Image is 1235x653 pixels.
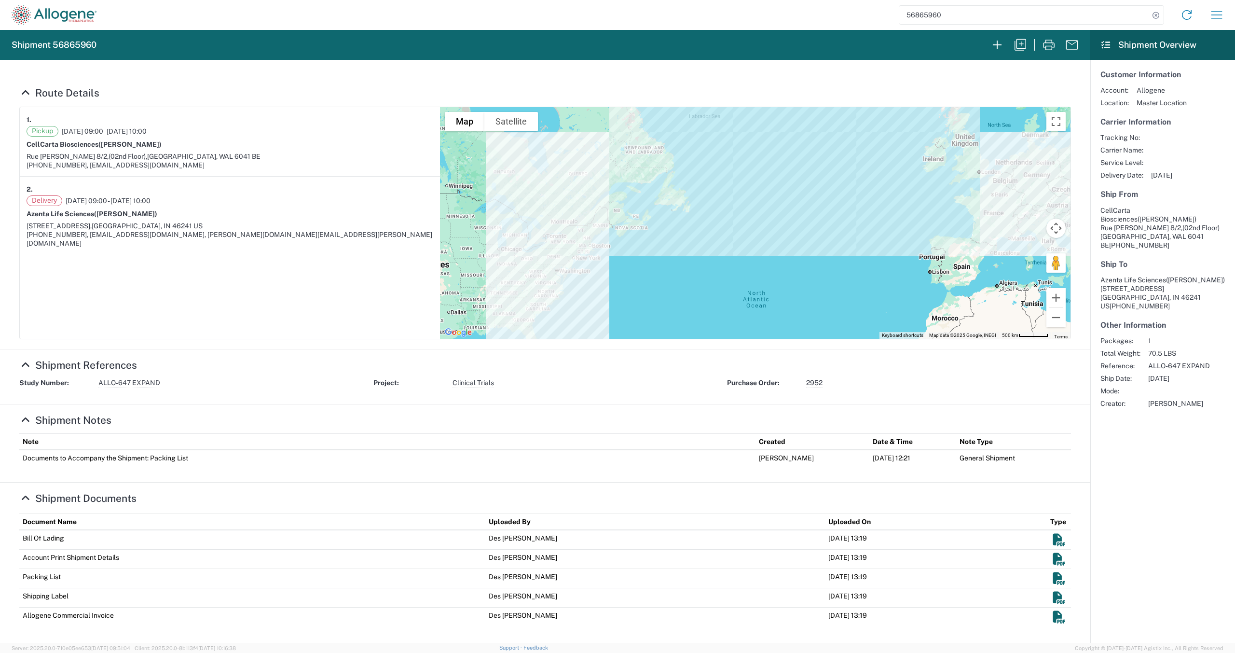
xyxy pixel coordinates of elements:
[1148,336,1210,345] span: 1
[1100,374,1140,383] span: Ship Date:
[27,126,58,137] span: Pickup
[27,195,62,206] span: Delivery
[19,492,137,504] a: Hide Details
[1148,374,1210,383] span: [DATE]
[1138,215,1196,223] span: ([PERSON_NAME])
[929,333,996,338] span: Map data ©2025 Google, INEGI
[12,645,130,651] span: Server: 2025.20.0-710e05ee653
[485,530,825,550] td: Des [PERSON_NAME]
[445,112,484,131] button: Show street map
[1148,349,1210,358] span: 70.5 LBS
[373,378,446,388] strong: Project:
[1109,241,1169,249] span: [PHONE_NUMBER]
[19,569,485,588] td: Packing List
[19,530,485,550] td: Bill Of Lading
[485,607,825,626] td: Des [PERSON_NAME]
[755,450,869,466] td: [PERSON_NAME]
[1100,117,1225,126] h5: Carrier Information
[1052,553,1067,565] em: Download
[19,359,137,371] a: Hide Details
[1052,592,1067,604] em: Download
[869,450,956,466] td: [DATE] 12:21
[956,450,1071,466] td: General Shipment
[1166,276,1225,284] span: ([PERSON_NAME])
[98,140,162,148] span: ([PERSON_NAME])
[825,607,1047,626] td: [DATE] 13:19
[19,607,485,626] td: Allogene Commercial Invoice
[442,326,474,339] img: Google
[1100,361,1140,370] span: Reference:
[999,332,1051,339] button: Map Scale: 500 km per 58 pixels
[1090,30,1235,60] header: Shipment Overview
[1100,158,1143,167] span: Service Level:
[1046,288,1066,307] button: Zoom in
[1100,98,1129,107] span: Location:
[19,378,92,388] strong: Study Number:
[825,569,1047,588] td: [DATE] 13:19
[1100,276,1225,310] address: [GEOGRAPHIC_DATA], IN 46241 US
[1046,219,1066,238] button: Map camera controls
[1100,276,1225,292] span: Azenta Life Sciences [STREET_ADDRESS]
[19,514,485,530] th: Document Name
[19,433,755,450] th: Note
[66,196,151,205] span: [DATE] 09:00 - [DATE] 10:00
[1100,171,1143,180] span: Delivery Date:
[485,549,825,569] td: Des [PERSON_NAME]
[92,222,203,230] span: [GEOGRAPHIC_DATA], IN 46241 US
[1052,611,1067,623] em: Download
[19,414,111,426] a: Hide Details
[1137,86,1187,95] span: Allogene
[727,378,799,388] strong: Purchase Order:
[62,127,147,136] span: [DATE] 09:00 - [DATE] 10:00
[1100,190,1225,199] h5: Ship From
[453,378,494,388] span: Clinical Trials
[27,140,162,148] strong: CellCarta Biosciences
[1100,86,1129,95] span: Account:
[1100,224,1220,232] span: Rue [PERSON_NAME] 8/2,(02nd Floor)
[825,530,1047,550] td: [DATE] 13:19
[1052,572,1067,584] em: Download
[98,378,160,388] span: ALLO-647 EXPAND
[825,514,1047,530] th: Uploaded On
[19,514,1071,626] table: Shipment Documents
[1100,387,1140,395] span: Mode:
[1100,133,1143,142] span: Tracking No:
[27,153,147,160] span: Rue [PERSON_NAME] 8/2,(02nd Floor),
[1100,349,1140,358] span: Total Weight:
[1075,644,1223,653] span: Copyright © [DATE]-[DATE] Agistix Inc., All Rights Reserved
[27,230,433,248] div: [PHONE_NUMBER], [EMAIL_ADDRESS][DOMAIN_NAME], [PERSON_NAME][DOMAIN_NAME][EMAIL_ADDRESS][PERSON_NA...
[1100,399,1140,408] span: Creator:
[27,183,33,195] strong: 2.
[1100,70,1225,79] h5: Customer Information
[1100,336,1140,345] span: Packages:
[1100,206,1225,250] address: [GEOGRAPHIC_DATA], WAL 6041 BE
[147,153,261,160] span: [GEOGRAPHIC_DATA], WAL 6041 BE
[1100,146,1143,154] span: Carrier Name:
[1148,361,1210,370] span: ALLO-647 EXPAND
[1054,334,1068,339] a: Terms
[1052,534,1067,546] em: Download
[869,433,956,450] th: Date & Time
[485,588,825,607] td: Des [PERSON_NAME]
[1137,98,1187,107] span: Master Location
[484,112,538,131] button: Show satellite imagery
[1151,171,1172,180] span: [DATE]
[19,433,1071,466] table: Shipment Notes
[523,645,548,651] a: Feedback
[882,332,923,339] button: Keyboard shortcuts
[806,378,823,388] span: 2952
[12,39,96,51] h2: Shipment 56865960
[27,114,31,126] strong: 1.
[1110,302,1170,310] span: [PHONE_NUMBER]
[91,645,130,651] span: [DATE] 09:51:04
[27,161,433,169] div: [PHONE_NUMBER], [EMAIL_ADDRESS][DOMAIN_NAME]
[19,450,755,466] td: Documents to Accompany the Shipment: Packing List
[1047,514,1071,530] th: Type
[1046,253,1066,273] button: Drag Pegman onto the map to open Street View
[499,645,523,651] a: Support
[19,87,99,99] a: Hide Details
[485,514,825,530] th: Uploaded By
[1046,308,1066,327] button: Zoom out
[135,645,236,651] span: Client: 2025.20.0-8b113f4
[12,5,96,25] img: allogene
